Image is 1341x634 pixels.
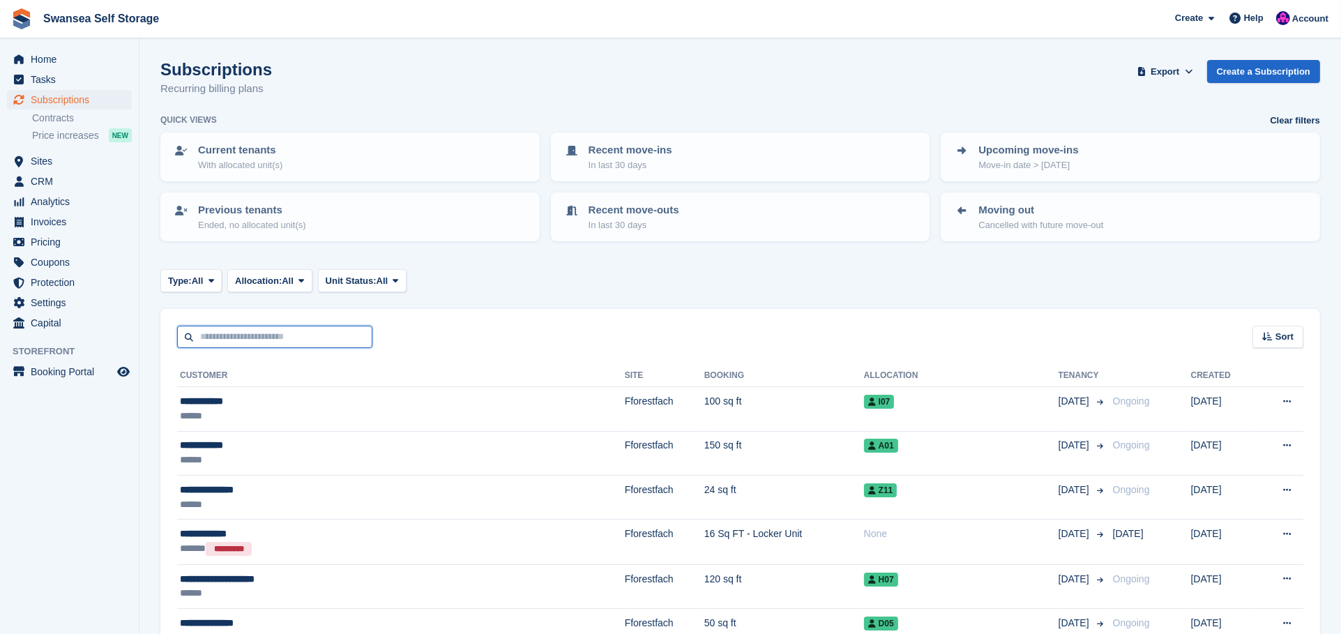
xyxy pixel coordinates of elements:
[625,475,704,519] td: Fforestfach
[1191,564,1256,608] td: [DATE]
[318,269,407,292] button: Unit Status: All
[625,431,704,475] td: Fforestfach
[7,232,132,252] a: menu
[11,8,32,29] img: stora-icon-8386f47178a22dfd0bd8f6a31ec36ba5ce8667c1dd55bd0f319d3a0aa187defe.svg
[109,128,132,142] div: NEW
[31,313,114,333] span: Capital
[115,363,132,380] a: Preview store
[1275,330,1294,344] span: Sort
[31,90,114,110] span: Subscriptions
[31,293,114,312] span: Settings
[1059,527,1092,541] span: [DATE]
[31,362,114,382] span: Booking Portal
[7,273,132,292] a: menu
[704,365,864,387] th: Booking
[1113,484,1150,495] span: Ongoing
[864,573,898,587] span: H07
[978,218,1103,232] p: Cancelled with future move-out
[1191,365,1256,387] th: Created
[942,134,1319,180] a: Upcoming move-ins Move-in date > [DATE]
[31,273,114,292] span: Protection
[1276,11,1290,25] img: Donna Davies
[198,142,282,158] p: Current tenants
[7,192,132,211] a: menu
[32,112,132,125] a: Contracts
[7,252,132,272] a: menu
[177,365,625,387] th: Customer
[704,431,864,475] td: 150 sq ft
[1175,11,1203,25] span: Create
[1244,11,1264,25] span: Help
[1113,573,1150,584] span: Ongoing
[160,81,272,97] p: Recurring billing plans
[589,142,672,158] p: Recent move-ins
[978,142,1078,158] p: Upcoming move-ins
[227,269,312,292] button: Allocation: All
[625,564,704,608] td: Fforestfach
[864,439,898,453] span: A01
[1113,395,1150,407] span: Ongoing
[38,7,165,30] a: Swansea Self Storage
[1270,114,1320,128] a: Clear filters
[1113,439,1150,451] span: Ongoing
[704,475,864,519] td: 24 sq ft
[31,70,114,89] span: Tasks
[160,269,222,292] button: Type: All
[1191,431,1256,475] td: [DATE]
[942,194,1319,240] a: Moving out Cancelled with future move-out
[377,274,388,288] span: All
[7,70,132,89] a: menu
[7,90,132,110] a: menu
[7,151,132,171] a: menu
[704,387,864,431] td: 100 sq ft
[162,194,538,240] a: Previous tenants Ended, no allocated unit(s)
[1292,12,1328,26] span: Account
[552,194,929,240] a: Recent move-outs In last 30 days
[31,252,114,272] span: Coupons
[7,313,132,333] a: menu
[31,50,114,69] span: Home
[31,172,114,191] span: CRM
[168,274,192,288] span: Type:
[198,158,282,172] p: With allocated unit(s)
[1059,572,1092,587] span: [DATE]
[1151,65,1179,79] span: Export
[625,387,704,431] td: Fforestfach
[625,520,704,564] td: Fforestfach
[589,202,679,218] p: Recent move-outs
[864,617,898,631] span: D05
[31,212,114,232] span: Invoices
[1191,387,1256,431] td: [DATE]
[31,192,114,211] span: Analytics
[978,158,1078,172] p: Move-in date > [DATE]
[1113,617,1150,628] span: Ongoing
[1135,60,1196,83] button: Export
[7,50,132,69] a: menu
[31,232,114,252] span: Pricing
[704,564,864,608] td: 120 sq ft
[552,134,929,180] a: Recent move-ins In last 30 days
[1059,438,1092,453] span: [DATE]
[160,114,217,126] h6: Quick views
[192,274,204,288] span: All
[7,362,132,382] a: menu
[864,365,1059,387] th: Allocation
[1059,365,1107,387] th: Tenancy
[326,274,377,288] span: Unit Status:
[589,158,672,172] p: In last 30 days
[1059,616,1092,631] span: [DATE]
[589,218,679,232] p: In last 30 days
[198,218,306,232] p: Ended, no allocated unit(s)
[1207,60,1320,83] a: Create a Subscription
[282,274,294,288] span: All
[978,202,1103,218] p: Moving out
[198,202,306,218] p: Previous tenants
[864,527,1059,541] div: None
[704,520,864,564] td: 16 Sq FT - Locker Unit
[32,129,99,142] span: Price increases
[32,128,132,143] a: Price increases NEW
[160,60,272,79] h1: Subscriptions
[31,151,114,171] span: Sites
[7,293,132,312] a: menu
[7,212,132,232] a: menu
